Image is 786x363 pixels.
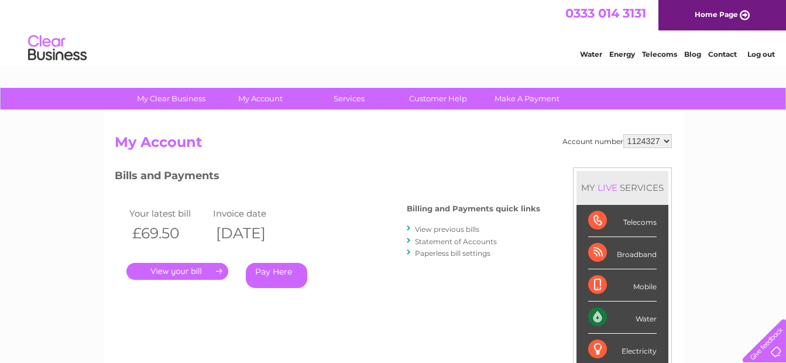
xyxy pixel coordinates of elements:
a: 0333 014 3131 [565,6,646,20]
div: Account number [562,134,672,148]
div: Telecoms [588,205,657,237]
img: logo.png [28,30,87,66]
th: [DATE] [210,221,294,245]
h3: Bills and Payments [115,167,540,188]
a: Water [580,50,602,59]
div: LIVE [595,182,620,193]
a: Log out [747,50,775,59]
div: Mobile [588,269,657,302]
h2: My Account [115,134,672,156]
a: Customer Help [390,88,486,109]
div: Broadband [588,237,657,269]
div: MY SERVICES [576,171,668,204]
div: Clear Business is a trading name of Verastar Limited (registered in [GEOGRAPHIC_DATA] No. 3667643... [117,6,670,57]
a: Statement of Accounts [415,237,497,246]
a: My Clear Business [123,88,219,109]
a: . [126,263,228,280]
div: Water [588,302,657,334]
a: Make A Payment [479,88,575,109]
a: Telecoms [642,50,677,59]
a: View previous bills [415,225,479,234]
a: My Account [212,88,308,109]
a: Energy [609,50,635,59]
a: Blog [684,50,701,59]
a: Contact [708,50,737,59]
a: Pay Here [246,263,307,288]
a: Paperless bill settings [415,249,490,258]
h4: Billing and Payments quick links [407,204,540,213]
a: Services [301,88,397,109]
td: Invoice date [210,206,294,221]
th: £69.50 [126,221,211,245]
td: Your latest bill [126,206,211,221]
